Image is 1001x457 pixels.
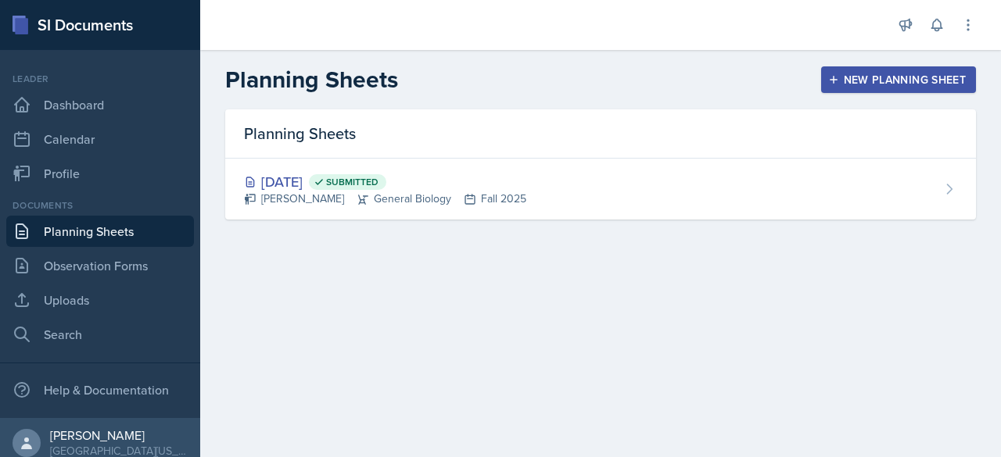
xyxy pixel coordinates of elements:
div: [DATE] [244,171,526,192]
a: Observation Forms [6,250,194,281]
a: Dashboard [6,89,194,120]
div: Help & Documentation [6,374,194,405]
button: New Planning Sheet [821,66,976,93]
div: Planning Sheets [225,109,976,159]
div: [PERSON_NAME] General Biology Fall 2025 [244,191,526,207]
a: Uploads [6,284,194,316]
div: [PERSON_NAME] [50,427,188,443]
div: New Planning Sheet [831,73,966,86]
a: Search [6,319,194,350]
div: Documents [6,198,194,212]
a: Calendar [6,123,194,155]
h2: Planning Sheets [225,66,398,94]
a: [DATE] Submitted [PERSON_NAME]General BiologyFall 2025 [225,159,976,220]
span: Submitted [326,176,379,188]
a: Profile [6,158,194,189]
a: Planning Sheets [6,216,194,247]
div: Leader [6,72,194,86]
